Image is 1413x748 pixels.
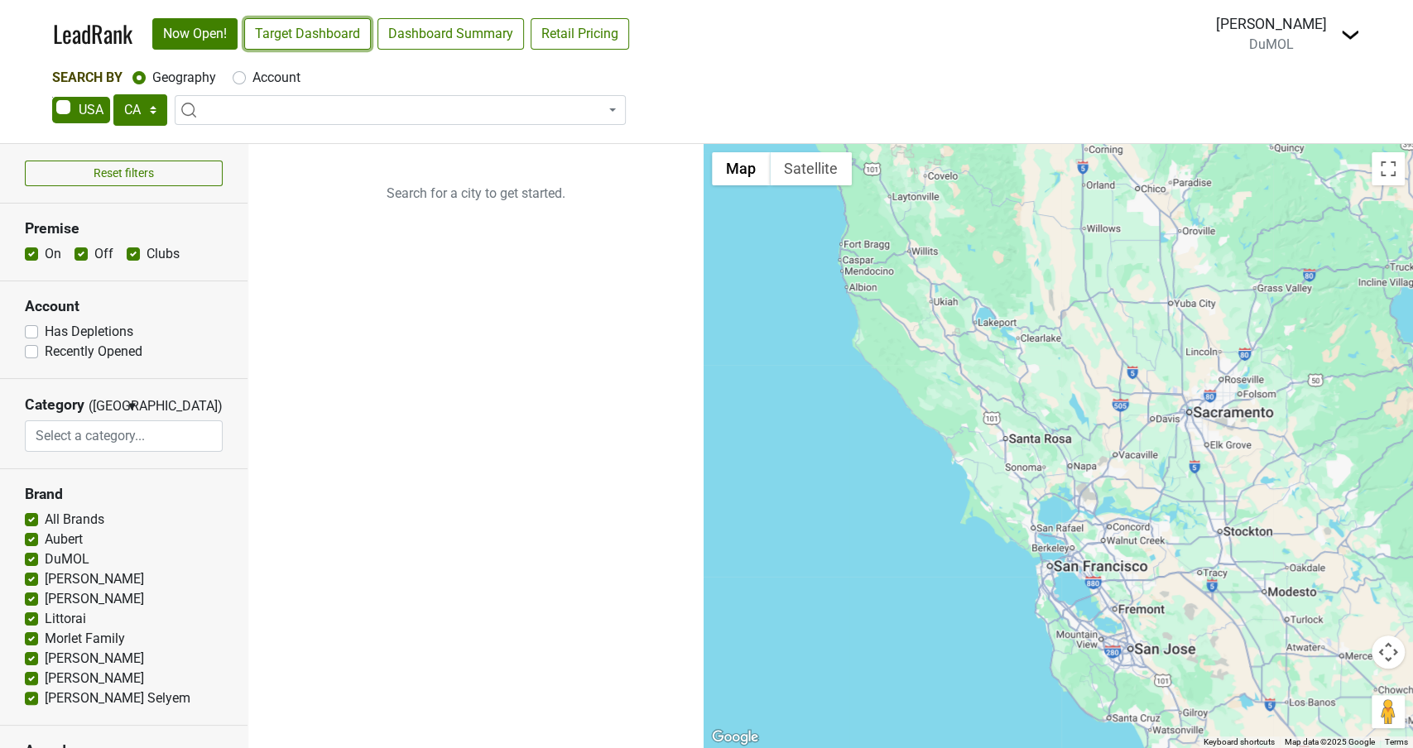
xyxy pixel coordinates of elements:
label: Has Depletions [45,322,133,342]
input: Select a category... [26,420,223,452]
label: All Brands [45,510,104,530]
button: Keyboard shortcuts [1204,736,1275,748]
span: Search By [52,70,123,85]
label: Off [94,244,113,264]
h3: Premise [25,220,223,237]
div: [PERSON_NAME] [1216,13,1327,35]
label: Littorai [45,609,86,629]
span: ([GEOGRAPHIC_DATA]) [89,396,122,420]
h3: Category [25,396,84,414]
label: Account [252,68,300,88]
span: DuMOL [1249,36,1294,52]
label: Clubs [147,244,180,264]
label: On [45,244,61,264]
a: Dashboard Summary [377,18,524,50]
label: Recently Opened [45,342,142,362]
button: Reset filters [25,161,223,186]
button: Show street map [712,152,770,185]
button: Toggle fullscreen view [1372,152,1405,185]
a: Target Dashboard [244,18,371,50]
img: Dropdown Menu [1340,25,1360,45]
button: Drag Pegman onto the map to open Street View [1372,695,1405,728]
label: [PERSON_NAME] [45,649,144,669]
label: [PERSON_NAME] [45,589,144,609]
a: Open this area in Google Maps (opens a new window) [708,726,762,748]
label: DuMOL [45,549,89,569]
label: Geography [152,68,216,88]
a: Terms (opens in new tab) [1385,737,1408,746]
label: Aubert [45,530,83,549]
span: ▼ [126,399,138,414]
label: [PERSON_NAME] Selyem [45,688,190,708]
h3: Account [25,298,223,315]
span: Map data ©2025 Google [1285,737,1375,746]
a: LeadRank [53,17,132,51]
label: [PERSON_NAME] [45,569,144,589]
label: [PERSON_NAME] [45,669,144,688]
a: Retail Pricing [531,18,629,50]
button: Show satellite imagery [770,152,852,185]
a: Now Open! [152,18,238,50]
label: Morlet Family [45,629,125,649]
button: Map camera controls [1372,635,1405,669]
p: Search for a city to get started. [248,144,704,243]
h3: Brand [25,486,223,503]
img: Google [708,726,762,748]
